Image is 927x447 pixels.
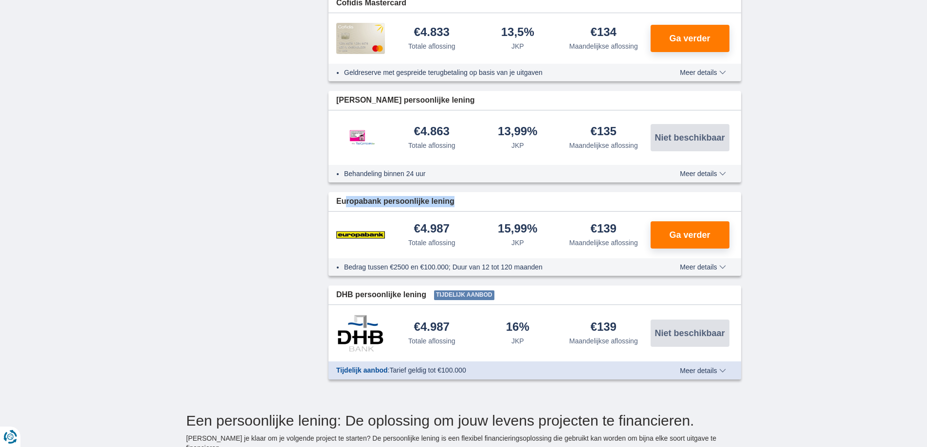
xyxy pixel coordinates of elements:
[344,169,644,179] li: Behandeling binnen 24 uur
[511,41,524,51] div: JKP
[591,321,617,334] div: €139
[651,320,729,347] button: Niet beschikbaar
[498,223,537,236] div: 15,99%
[414,321,450,334] div: €4.987
[408,238,455,248] div: Totale aflossing
[651,124,729,151] button: Niet beschikbaar
[336,366,388,374] span: Tijdelijk aanbod
[336,196,454,207] span: Europabank persoonlijke lening
[651,221,729,249] button: Ga verder
[511,141,524,150] div: JKP
[414,223,450,236] div: €4.987
[669,231,710,239] span: Ga verder
[651,25,729,52] button: Ga verder
[591,223,617,236] div: €139
[669,34,710,43] span: Ga verder
[498,125,537,139] div: 13,99%
[506,321,529,334] div: 16%
[408,41,455,51] div: Totale aflossing
[680,69,726,76] span: Meer details
[511,336,524,346] div: JKP
[414,125,450,139] div: €4.863
[591,26,617,39] div: €134
[336,315,385,352] img: product.pl.alt DHB Bank
[654,133,725,142] span: Niet beschikbaar
[680,264,726,270] span: Meer details
[408,141,455,150] div: Totale aflossing
[673,367,733,375] button: Meer details
[673,263,733,271] button: Meer details
[186,412,741,429] h2: Een persoonlijke lening: De oplossing om jouw levens projecten te financieren.
[501,26,534,39] div: 13,5%
[654,329,725,338] span: Niet beschikbaar
[569,336,638,346] div: Maandelijkse aflossing
[511,238,524,248] div: JKP
[408,336,455,346] div: Totale aflossing
[336,23,385,54] img: product.pl.alt Cofidis CC
[336,289,426,301] span: DHB persoonlijke lening
[328,365,652,375] div: :
[389,366,466,374] span: Tarief geldig tot €100.000
[336,223,385,247] img: product.pl.alt Europabank
[591,125,617,139] div: €135
[344,262,644,272] li: Bedrag tussen €2500 en €100.000; Duur van 12 tot 120 maanden
[434,290,494,300] span: Tijdelijk aanbod
[336,120,385,155] img: product.pl.alt Leemans Kredieten
[673,170,733,178] button: Meer details
[336,95,474,106] span: [PERSON_NAME] persoonlijke lening
[569,41,638,51] div: Maandelijkse aflossing
[569,141,638,150] div: Maandelijkse aflossing
[680,170,726,177] span: Meer details
[414,26,450,39] div: €4.833
[569,238,638,248] div: Maandelijkse aflossing
[673,69,733,76] button: Meer details
[344,68,644,77] li: Geldreserve met gespreide terugbetaling op basis van je uitgaven
[680,367,726,374] span: Meer details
